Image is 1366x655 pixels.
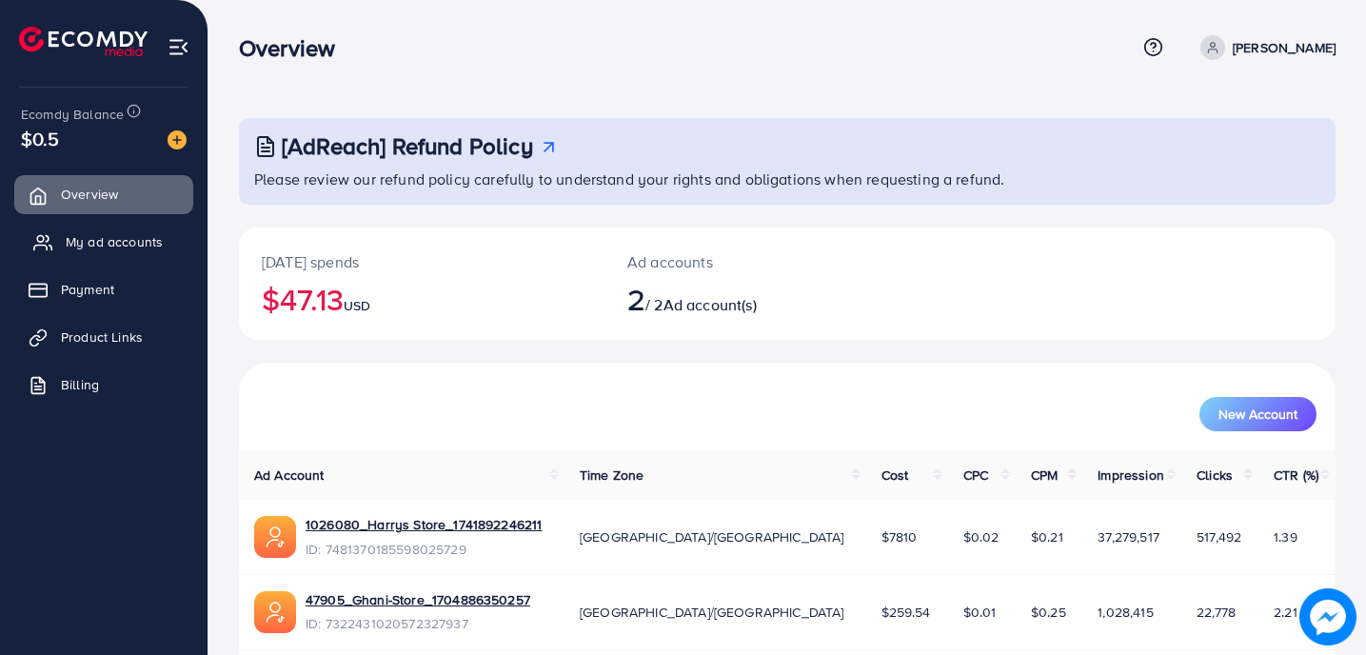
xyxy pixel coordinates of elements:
span: Clicks [1197,466,1233,485]
img: image [168,130,187,149]
span: CPC [963,466,988,485]
span: Payment [61,280,114,299]
span: Cost [881,466,909,485]
a: 1026080_Harrys Store_1741892246211 [306,515,542,534]
span: 22,778 [1197,603,1236,622]
span: $259.54 [881,603,931,622]
span: 37,279,517 [1098,527,1159,546]
span: New Account [1218,407,1297,421]
span: 1.39 [1274,527,1297,546]
span: Ad Account [254,466,325,485]
a: Overview [14,175,193,213]
h3: [AdReach] Refund Policy [282,132,533,160]
span: ID: 7481370185598025729 [306,540,542,559]
a: Product Links [14,318,193,356]
p: Please review our refund policy carefully to understand your rights and obligations when requesti... [254,168,1324,190]
span: Impression [1098,466,1164,485]
span: $0.5 [21,125,60,152]
span: CPM [1031,466,1058,485]
span: $0.02 [963,527,1000,546]
span: Overview [61,185,118,204]
span: Product Links [61,327,143,347]
span: My ad accounts [66,232,163,251]
span: USD [344,296,370,315]
span: $0.21 [1031,527,1063,546]
img: logo [19,27,148,56]
h2: $47.13 [262,281,582,317]
img: menu [168,36,189,58]
a: Billing [14,366,193,404]
button: New Account [1199,397,1317,431]
span: 1,028,415 [1098,603,1153,622]
a: My ad accounts [14,223,193,261]
span: $0.01 [963,603,997,622]
a: [PERSON_NAME] [1193,35,1336,60]
p: Ad accounts [627,250,856,273]
img: ic-ads-acc.e4c84228.svg [254,591,296,633]
h2: / 2 [627,281,856,317]
span: $7810 [881,527,918,546]
span: Ad account(s) [663,294,757,315]
span: Billing [61,375,99,394]
span: Ecomdy Balance [21,105,124,124]
h3: Overview [239,34,350,62]
span: 517,492 [1197,527,1241,546]
a: Payment [14,270,193,308]
span: [GEOGRAPHIC_DATA]/[GEOGRAPHIC_DATA] [580,603,844,622]
span: $0.25 [1031,603,1066,622]
img: ic-ads-acc.e4c84228.svg [254,516,296,558]
span: 2 [627,277,645,321]
span: Time Zone [580,466,643,485]
img: image [1305,594,1352,641]
p: [DATE] spends [262,250,582,273]
span: [GEOGRAPHIC_DATA]/[GEOGRAPHIC_DATA] [580,527,844,546]
span: 2.21 [1274,603,1297,622]
span: CTR (%) [1274,466,1318,485]
span: ID: 7322431020572327937 [306,614,530,633]
a: 47905_Ghani-Store_1704886350257 [306,590,530,609]
p: [PERSON_NAME] [1233,36,1336,59]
